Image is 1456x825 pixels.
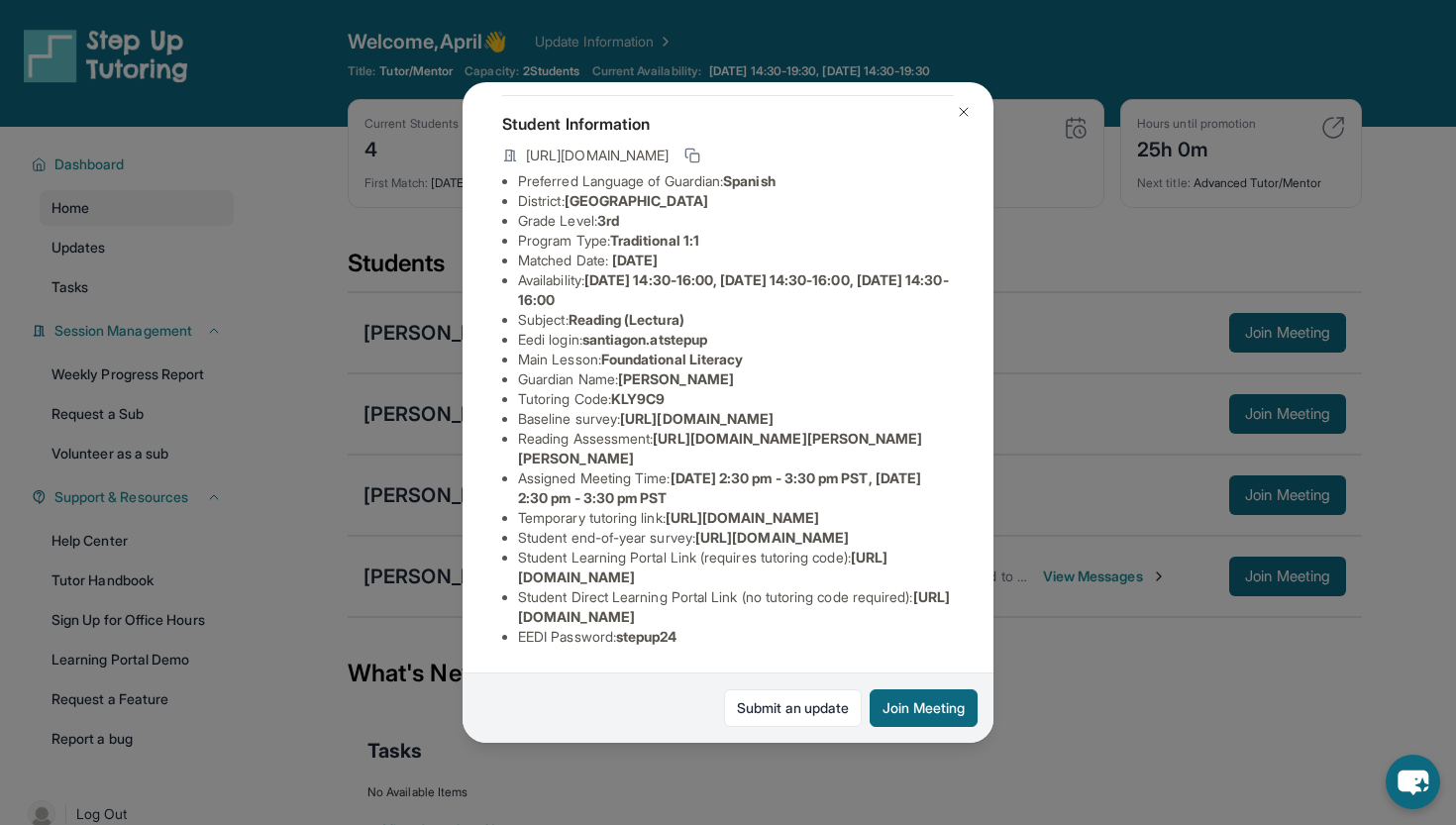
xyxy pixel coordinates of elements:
span: [URL][DOMAIN_NAME] [526,146,669,165]
a: Submit an update [724,689,862,727]
button: chat-button [1386,755,1440,809]
li: EEDI Password : [518,627,954,647]
span: [DATE] 2:30 pm - 3:30 pm PST, [DATE] 2:30 pm - 3:30 pm PST [518,469,921,506]
span: [PERSON_NAME] [618,370,734,387]
span: Spanish [723,172,776,189]
li: Main Lesson : [518,350,954,369]
li: Baseline survey : [518,409,954,429]
button: Join Meeting [870,689,978,727]
li: Student Direct Learning Portal Link (no tutoring code required) : [518,587,954,627]
li: Temporary tutoring link : [518,508,954,528]
span: [URL][DOMAIN_NAME] [666,509,819,526]
li: Matched Date: [518,251,954,270]
span: KLY9C9 [611,390,665,407]
span: santiagon.atstepup [582,331,707,348]
li: Program Type: [518,231,954,251]
span: Foundational Literacy [601,351,743,367]
li: Tutoring Code : [518,389,954,409]
span: [GEOGRAPHIC_DATA] [565,192,708,209]
span: Reading (Lectura) [569,311,684,328]
h4: Student Information [502,112,954,136]
li: Availability: [518,270,954,310]
span: [DATE] [612,252,658,268]
li: Subject : [518,310,954,330]
span: Traditional 1:1 [610,232,699,249]
span: [DATE] 14:30-16:00, [DATE] 14:30-16:00, [DATE] 14:30-16:00 [518,271,949,308]
li: Guardian Name : [518,369,954,389]
li: Grade Level: [518,211,954,231]
span: 3rd [597,212,619,229]
span: [URL][DOMAIN_NAME] [695,529,849,546]
li: Eedi login : [518,330,954,350]
li: Preferred Language of Guardian: [518,171,954,191]
span: [URL][DOMAIN_NAME][PERSON_NAME][PERSON_NAME] [518,430,923,466]
li: Assigned Meeting Time : [518,468,954,508]
span: [URL][DOMAIN_NAME] [620,410,774,427]
li: Reading Assessment : [518,429,954,468]
button: Copy link [680,144,704,167]
li: Student Learning Portal Link (requires tutoring code) : [518,548,954,587]
span: stepup24 [616,628,677,645]
li: District: [518,191,954,211]
li: Student end-of-year survey : [518,528,954,548]
img: Close Icon [956,104,972,120]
